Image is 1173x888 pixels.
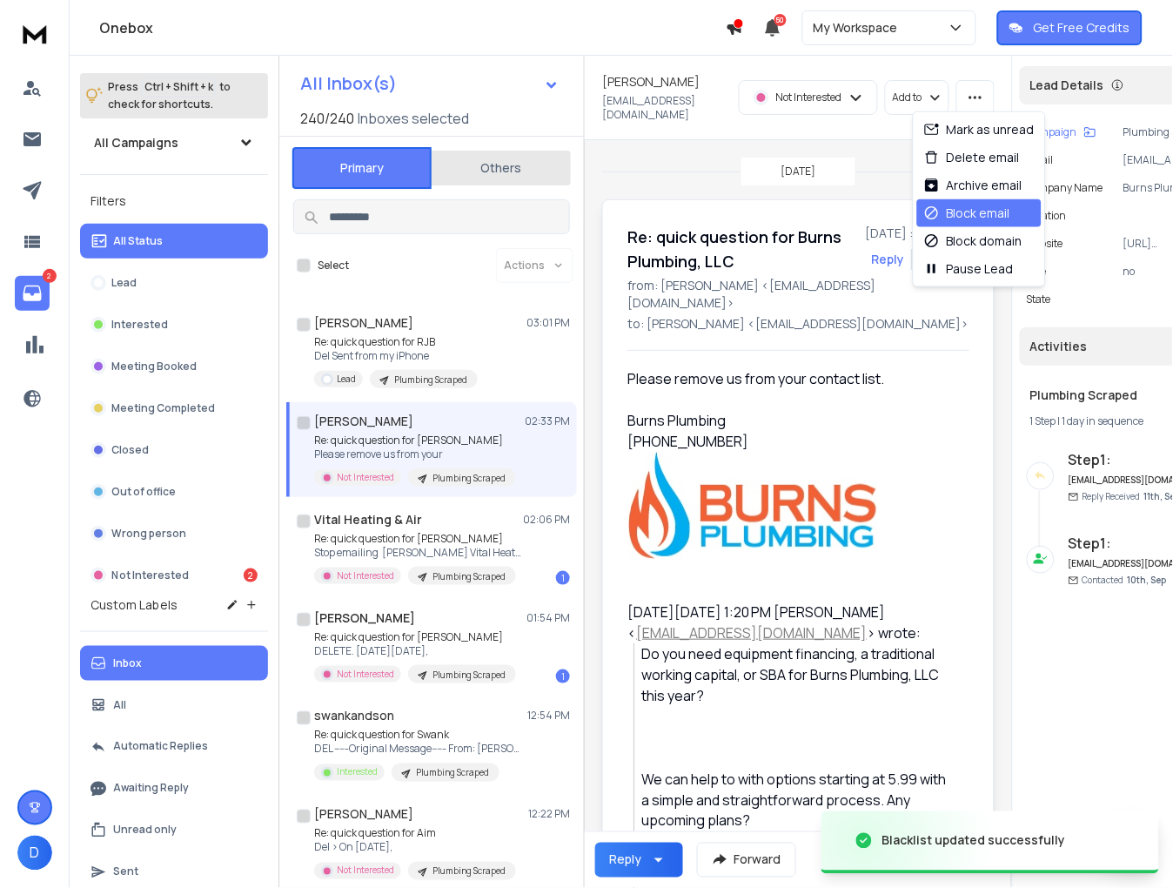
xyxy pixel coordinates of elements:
p: Get Free Credits [1034,19,1130,37]
div: Block email [924,205,1010,222]
div: Delete email [924,149,1020,166]
div: Archive email [924,177,1022,194]
div: Pause Lead [924,260,1014,278]
p: My Workspace [814,19,905,37]
span: 50 [774,14,787,26]
p: 2 [43,269,57,283]
h1: Onebox [99,17,726,38]
span: D [17,836,52,871]
img: logo [17,17,52,50]
div: Mark as unread [924,121,1035,138]
div: Block domain [924,232,1022,250]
